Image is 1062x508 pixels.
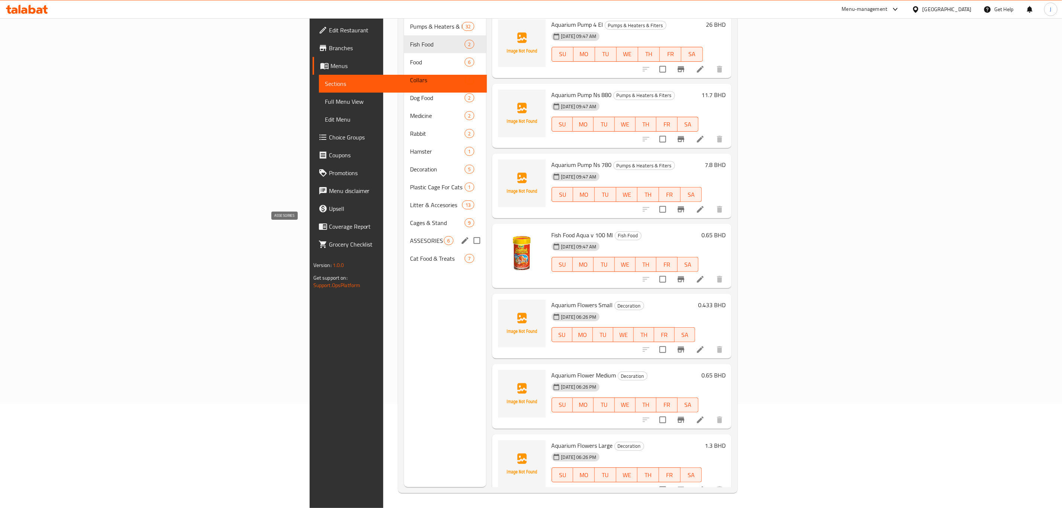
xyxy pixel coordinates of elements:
[555,259,570,270] span: SU
[672,481,690,499] button: Branch-specific-item
[404,160,486,178] div: Decoration5
[637,187,659,202] button: TH
[598,470,613,480] span: TU
[681,47,703,62] button: SA
[410,200,462,209] span: Litter & Accesories
[410,22,462,31] div: Pumps & Heaters & Fiters
[655,131,671,147] span: Select to update
[684,189,699,200] span: SA
[465,130,474,137] span: 2
[598,189,613,200] span: TU
[618,372,647,380] span: Decoration
[465,93,474,102] div: items
[444,237,453,244] span: 6
[639,399,653,410] span: TH
[313,235,487,253] a: Grocery Checklist
[678,117,698,132] button: SA
[329,222,481,231] span: Coverage Report
[705,440,726,451] h6: 1.3 BHD
[576,119,591,130] span: MO
[678,398,698,412] button: SA
[681,119,695,130] span: SA
[555,329,569,340] span: SU
[313,273,348,283] span: Get support on:
[597,399,611,410] span: TU
[558,173,600,180] span: [DATE] 09:47 AM
[313,182,487,200] a: Menu disclaimer
[655,202,671,217] span: Select to update
[615,398,636,412] button: WE
[462,23,474,30] span: 32
[404,71,486,89] div: Collars1
[616,187,638,202] button: WE
[655,342,671,357] span: Select to update
[619,189,635,200] span: WE
[711,200,729,218] button: delete
[404,178,486,196] div: Plastic Cage For Cats1
[465,59,474,66] span: 6
[410,40,465,49] div: Fish Food
[410,129,465,138] span: Rabbit
[552,398,573,412] button: SU
[701,230,726,240] h6: 0.65 BHD
[498,90,546,137] img: Aquarium Pump Ns 880
[595,467,616,482] button: TU
[576,399,591,410] span: MO
[404,232,486,250] div: ASSESORIES6edit
[696,135,705,144] a: Edit menu item
[672,411,690,429] button: Branch-specific-item
[701,370,726,380] h6: 0.65 BHD
[313,57,487,75] a: Menus
[615,257,636,272] button: WE
[696,65,705,74] a: Edit menu item
[329,168,481,177] span: Promotions
[655,482,671,498] span: Select to update
[462,202,474,209] span: 13
[329,26,481,35] span: Edit Restaurant
[659,467,681,482] button: FR
[552,117,573,132] button: SU
[465,148,474,155] span: 1
[711,130,729,148] button: delete
[663,49,678,60] span: FR
[444,236,453,245] div: items
[681,187,702,202] button: SA
[329,186,481,195] span: Menu disclaimer
[574,47,595,62] button: MO
[573,398,594,412] button: MO
[459,235,471,246] button: edit
[616,467,638,482] button: WE
[655,271,671,287] span: Select to update
[595,47,617,62] button: TU
[598,49,614,60] span: TU
[656,257,677,272] button: FR
[465,75,474,84] div: items
[614,161,675,170] span: Pumps & Heaters & Fiters
[706,19,726,30] h6: 26 BHD
[329,240,481,249] span: Grocery Checklist
[558,243,600,250] span: [DATE] 09:47 AM
[684,49,700,60] span: SA
[572,327,593,342] button: MO
[319,110,487,128] a: Edit Menu
[404,125,486,142] div: Rabbit2
[573,257,594,272] button: MO
[552,257,573,272] button: SU
[659,187,681,202] button: FR
[656,398,677,412] button: FR
[672,60,690,78] button: Branch-specific-item
[410,254,465,263] span: Cat Food & Treats
[617,47,638,62] button: WE
[615,117,636,132] button: WE
[404,142,486,160] div: Hamster1
[410,58,465,67] span: Food
[404,35,486,53] div: Fish Food2
[638,47,660,62] button: TH
[498,370,546,418] img: Aquarium Flower Medium
[656,117,677,132] button: FR
[711,60,729,78] button: delete
[404,89,486,107] div: Dog Food2
[333,260,344,270] span: 1.0.0
[618,259,633,270] span: WE
[619,470,635,480] span: WE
